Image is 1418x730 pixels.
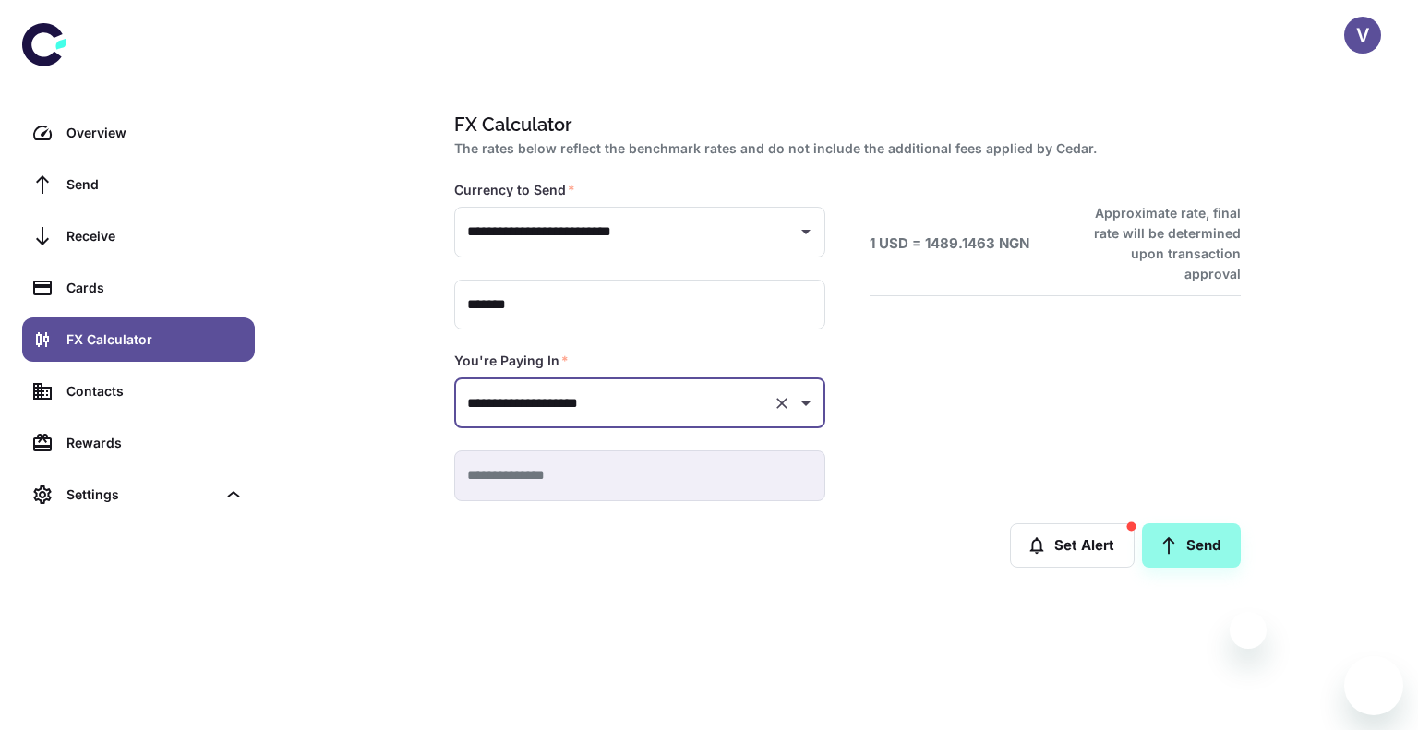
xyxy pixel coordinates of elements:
h1: FX Calculator [454,111,1233,138]
div: Rewards [66,433,244,453]
h6: 1 USD = 1489.1463 NGN [870,233,1029,255]
div: Contacts [66,381,244,401]
iframe: Button to launch messaging window [1344,656,1403,715]
div: Receive [66,226,244,246]
label: You're Paying In [454,352,569,370]
iframe: Close message [1230,612,1267,649]
div: Cards [66,278,244,298]
div: Settings [22,473,255,517]
button: Set Alert [1010,523,1135,568]
div: Overview [66,123,244,143]
a: Rewards [22,421,255,465]
div: FX Calculator [66,329,244,350]
a: Overview [22,111,255,155]
a: Send [22,162,255,207]
button: V [1344,17,1381,54]
button: Clear [769,390,795,416]
a: FX Calculator [22,317,255,362]
a: Contacts [22,369,255,413]
button: Open [793,219,819,245]
button: Open [793,390,819,416]
a: Cards [22,266,255,310]
a: Send [1142,523,1241,568]
label: Currency to Send [454,181,575,199]
div: Settings [66,485,216,505]
h6: Approximate rate, final rate will be determined upon transaction approval [1074,203,1241,284]
div: Send [66,174,244,195]
a: Receive [22,214,255,258]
